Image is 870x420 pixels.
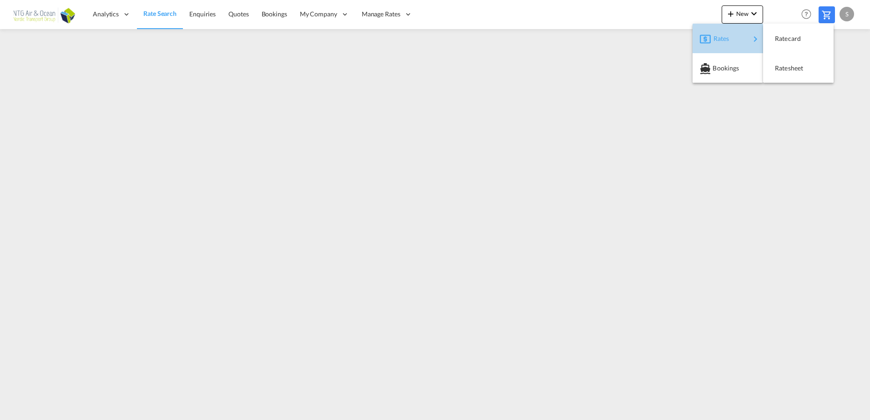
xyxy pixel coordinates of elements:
span: Ratecard [775,30,785,48]
div: Bookings [700,57,756,80]
button: Bookings [693,53,763,83]
span: Rates [713,30,724,48]
md-icon: icon-chevron-right [750,34,761,45]
span: Bookings [713,59,723,77]
div: Ratecard [770,27,826,50]
span: Ratesheet [775,59,785,77]
div: Ratesheet [770,57,826,80]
